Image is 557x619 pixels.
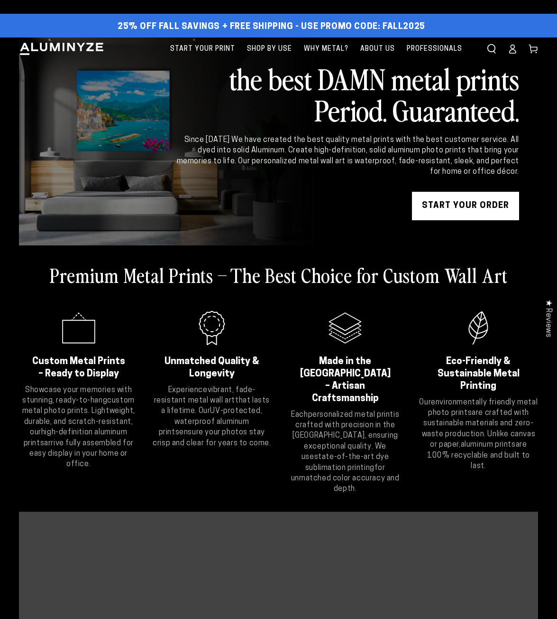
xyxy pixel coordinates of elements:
[31,356,126,380] h2: Custom Metal Prints – Ready to Display
[419,397,538,472] p: Our are crafted with sustainable materials and zero-waste production. Unlike canvas or paper, are...
[356,38,400,61] a: About Us
[164,356,259,380] h2: Unmatched Quality & Longevity
[299,38,353,61] a: Why Metal?
[402,38,467,61] a: Professionals
[159,407,263,436] strong: UV-protected, waterproof aluminum prints
[305,453,389,471] strong: state-of-the-art dye sublimation printing
[154,386,256,404] strong: vibrant, fade-resistant metal wall art
[170,43,235,55] span: Start Your Print
[152,385,271,449] p: Experience that lasts a lifetime. Our ensure your photos stay crisp and clear for years to come.
[165,38,240,61] a: Start Your Print
[308,411,393,419] strong: personalized metal print
[247,43,292,55] span: Shop By Use
[50,263,508,287] h2: Premium Metal Prints – The Best Choice for Custom Wall Art
[242,38,297,61] a: Shop By Use
[24,429,128,447] strong: high-definition aluminum prints
[431,356,526,393] h2: Eco-Friendly & Sustainable Metal Printing
[481,38,502,59] summary: Search our site
[304,43,348,55] span: Why Metal?
[19,385,138,470] p: Showcase your memories with stunning, ready-to-hang . Lightweight, durable, and scratch-resistant...
[19,42,104,56] img: Aluminyze
[412,192,519,220] a: START YOUR Order
[175,135,519,178] div: Since [DATE] We have created the best quality metal prints with the best customer service. All dy...
[175,63,519,125] h2: the best DAMN metal prints Period. Guaranteed.
[286,410,405,495] p: Each is crafted with precision in the [GEOGRAPHIC_DATA], ensuring exceptional quality. We use for...
[428,399,538,417] strong: environmentally friendly metal photo prints
[539,292,557,345] div: Click to open Judge.me floating reviews tab
[360,43,395,55] span: About Us
[407,43,462,55] span: Professionals
[298,356,393,405] h2: Made in the [GEOGRAPHIC_DATA] – Artisan Craftsmanship
[118,22,425,32] span: 25% off FALL Savings + Free Shipping - Use Promo Code: FALL2025
[461,441,516,449] strong: aluminum prints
